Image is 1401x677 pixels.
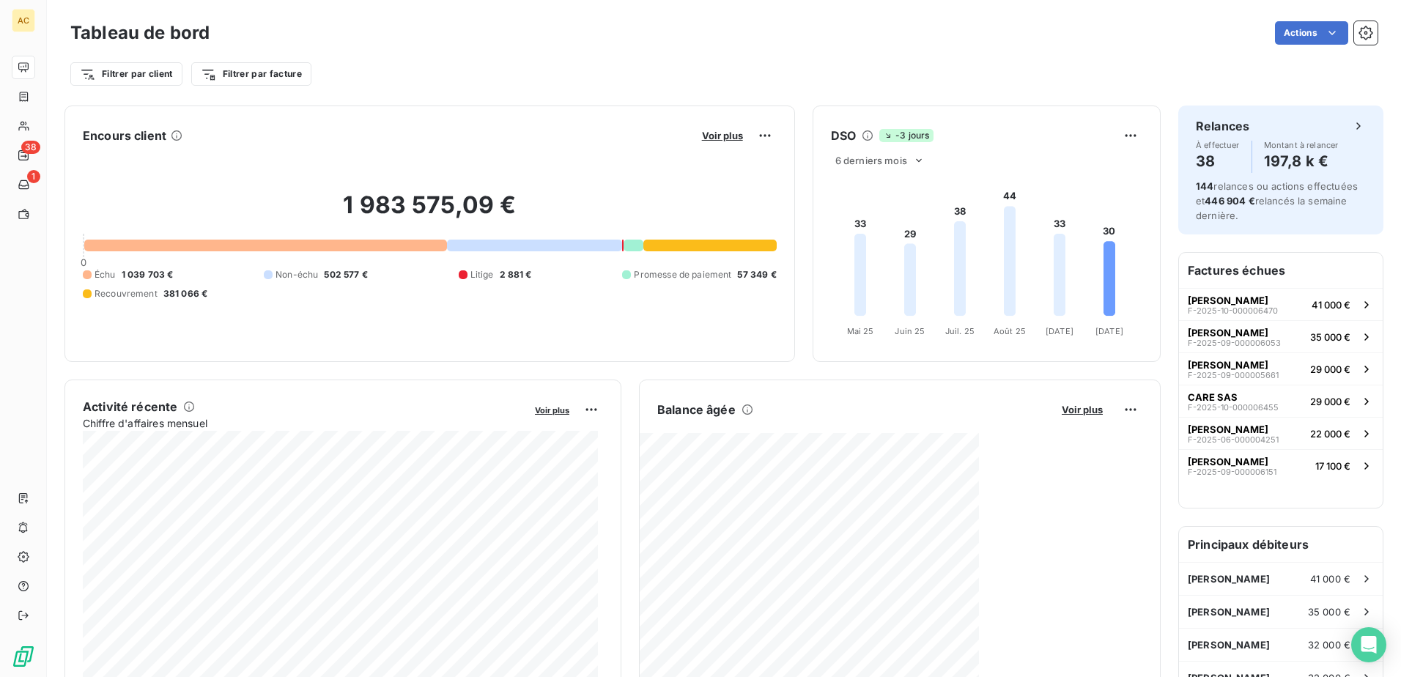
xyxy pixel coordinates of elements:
[1196,117,1249,135] h6: Relances
[1312,299,1350,311] span: 41 000 €
[1188,435,1279,444] span: F-2025-06-000004251
[1188,371,1279,380] span: F-2025-09-000005661
[1308,606,1350,618] span: 35 000 €
[831,127,856,144] h6: DSO
[470,268,494,281] span: Litige
[1057,403,1107,416] button: Voir plus
[81,256,86,268] span: 0
[1188,359,1268,371] span: [PERSON_NAME]
[1315,460,1350,472] span: 17 100 €
[1188,338,1281,347] span: F-2025-09-000006053
[324,268,367,281] span: 502 577 €
[1310,396,1350,407] span: 29 000 €
[1188,639,1270,651] span: [PERSON_NAME]
[1188,306,1278,315] span: F-2025-10-000006470
[1095,326,1123,336] tspan: [DATE]
[1196,141,1240,149] span: À effectuer
[1188,423,1268,435] span: [PERSON_NAME]
[945,326,975,336] tspan: Juil. 25
[1188,456,1268,467] span: [PERSON_NAME]
[737,268,776,281] span: 57 349 €
[531,403,574,416] button: Voir plus
[83,127,166,144] h6: Encours client
[1179,320,1383,352] button: [PERSON_NAME]F-2025-09-00000605335 000 €
[1062,404,1103,415] span: Voir plus
[95,287,158,300] span: Recouvrement
[702,130,743,141] span: Voir plus
[1179,449,1383,481] button: [PERSON_NAME]F-2025-09-00000615117 100 €
[1188,467,1276,476] span: F-2025-09-000006151
[163,287,207,300] span: 381 066 €
[657,401,736,418] h6: Balance âgée
[1188,403,1279,412] span: F-2025-10-000006455
[1196,180,1213,192] span: 144
[122,268,174,281] span: 1 039 703 €
[1264,141,1339,149] span: Montant à relancer
[1188,391,1238,403] span: CARE SAS
[634,268,731,281] span: Promesse de paiement
[191,62,311,86] button: Filtrer par facture
[1205,195,1254,207] span: 446 904 €
[1179,352,1383,385] button: [PERSON_NAME]F-2025-09-00000566129 000 €
[1351,627,1386,662] div: Open Intercom Messenger
[95,268,116,281] span: Échu
[83,415,525,431] span: Chiffre d'affaires mensuel
[12,645,35,668] img: Logo LeanPay
[83,398,177,415] h6: Activité récente
[895,326,925,336] tspan: Juin 25
[879,129,934,142] span: -3 jours
[1188,573,1270,585] span: [PERSON_NAME]
[1179,288,1383,320] button: [PERSON_NAME]F-2025-10-00000647041 000 €
[1179,417,1383,449] button: [PERSON_NAME]F-2025-06-00000425122 000 €
[1188,295,1268,306] span: [PERSON_NAME]
[1196,149,1240,173] h4: 38
[1264,149,1339,173] h4: 197,8 k €
[1046,326,1073,336] tspan: [DATE]
[698,129,747,142] button: Voir plus
[1179,527,1383,562] h6: Principaux débiteurs
[1275,21,1348,45] button: Actions
[535,405,569,415] span: Voir plus
[1310,331,1350,343] span: 35 000 €
[1188,327,1268,338] span: [PERSON_NAME]
[1310,428,1350,440] span: 22 000 €
[1310,573,1350,585] span: 41 000 €
[83,190,777,234] h2: 1 983 575,09 €
[70,62,182,86] button: Filtrer par client
[70,20,210,46] h3: Tableau de bord
[27,170,40,183] span: 1
[1188,606,1270,618] span: [PERSON_NAME]
[500,268,532,281] span: 2 881 €
[846,326,873,336] tspan: Mai 25
[1179,385,1383,417] button: CARE SASF-2025-10-00000645529 000 €
[1196,180,1358,221] span: relances ou actions effectuées et relancés la semaine dernière.
[276,268,318,281] span: Non-échu
[1179,253,1383,288] h6: Factures échues
[1308,639,1350,651] span: 32 000 €
[21,141,40,154] span: 38
[12,9,35,32] div: AC
[835,155,907,166] span: 6 derniers mois
[1310,363,1350,375] span: 29 000 €
[994,326,1026,336] tspan: Août 25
